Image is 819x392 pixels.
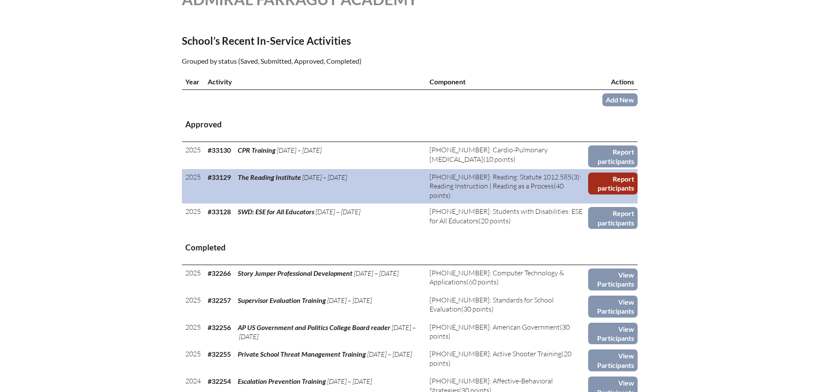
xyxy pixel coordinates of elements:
[327,296,372,305] span: [DATE] – [DATE]
[277,146,322,154] span: [DATE] – [DATE]
[238,323,416,341] span: [DATE] – [DATE]
[238,173,301,181] span: The Reading Institute
[426,74,588,90] th: Component
[426,204,588,231] td: (20 points)
[238,207,314,216] span: SWD: ESE for All Educators
[429,269,564,286] span: [PHONE_NUMBER]: Computer Technology & Applications
[182,142,204,169] td: 2025
[426,346,588,373] td: (20 points)
[429,173,581,190] span: [PHONE_NUMBER]: Reading: Statute 1012.585(3): Reading Instruction | Reading as a Process
[426,265,588,292] td: (60 points)
[185,242,634,253] h3: Completed
[429,323,560,331] span: [PHONE_NUMBER]: American Government
[429,207,583,225] span: [PHONE_NUMBER]: Students with Disabilities: ESE for All Educators
[208,377,231,385] b: #32254
[182,34,485,47] h2: School’s Recent In-Service Activities
[182,319,204,346] td: 2025
[182,204,204,231] td: 2025
[588,349,637,371] a: View Participants
[185,119,634,130] h3: Approved
[182,56,485,67] p: Grouped by status (Saved, Submitted, Approved, Completed)
[588,269,637,290] a: View Participants
[238,146,276,154] span: CPR Training
[238,350,366,358] span: Private School Threat Management Training
[588,296,637,318] a: View Participants
[238,323,390,331] span: AP US Government and Politics College Board reader
[182,292,204,319] td: 2025
[208,173,231,181] b: #33129
[588,207,637,229] a: Report participants
[208,207,231,216] b: #33128
[302,173,347,182] span: [DATE] – [DATE]
[588,145,637,167] a: Report participants
[327,377,372,386] span: [DATE] – [DATE]
[426,142,588,169] td: (10 points)
[316,207,360,216] span: [DATE] – [DATE]
[426,169,588,204] td: (40 points)
[429,349,561,358] span: [PHONE_NUMBER]: Active Shooter Training
[182,169,204,204] td: 2025
[182,74,204,90] th: Year
[208,146,231,154] b: #33130
[588,173,637,194] a: Report participants
[208,323,231,331] b: #32256
[429,145,548,163] span: [PHONE_NUMBER]: Cardio-Pulmonary [MEDICAL_DATA]
[354,269,399,278] span: [DATE] – [DATE]
[602,93,638,106] a: Add New
[588,323,637,345] a: View Participants
[588,74,637,90] th: Actions
[182,346,204,373] td: 2025
[208,269,231,277] b: #32266
[208,350,231,358] b: #32255
[238,296,326,304] span: Supervisor Evaluation Training
[238,269,353,277] span: Story Jumper Professional Development
[182,265,204,292] td: 2025
[367,350,412,358] span: [DATE] – [DATE]
[426,292,588,319] td: (30 points)
[208,296,231,304] b: #32257
[426,319,588,346] td: (30 points)
[238,377,326,385] span: Escalation Prevention Training
[429,296,554,313] span: [PHONE_NUMBER]: Standards for School Evaluation
[204,74,426,90] th: Activity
